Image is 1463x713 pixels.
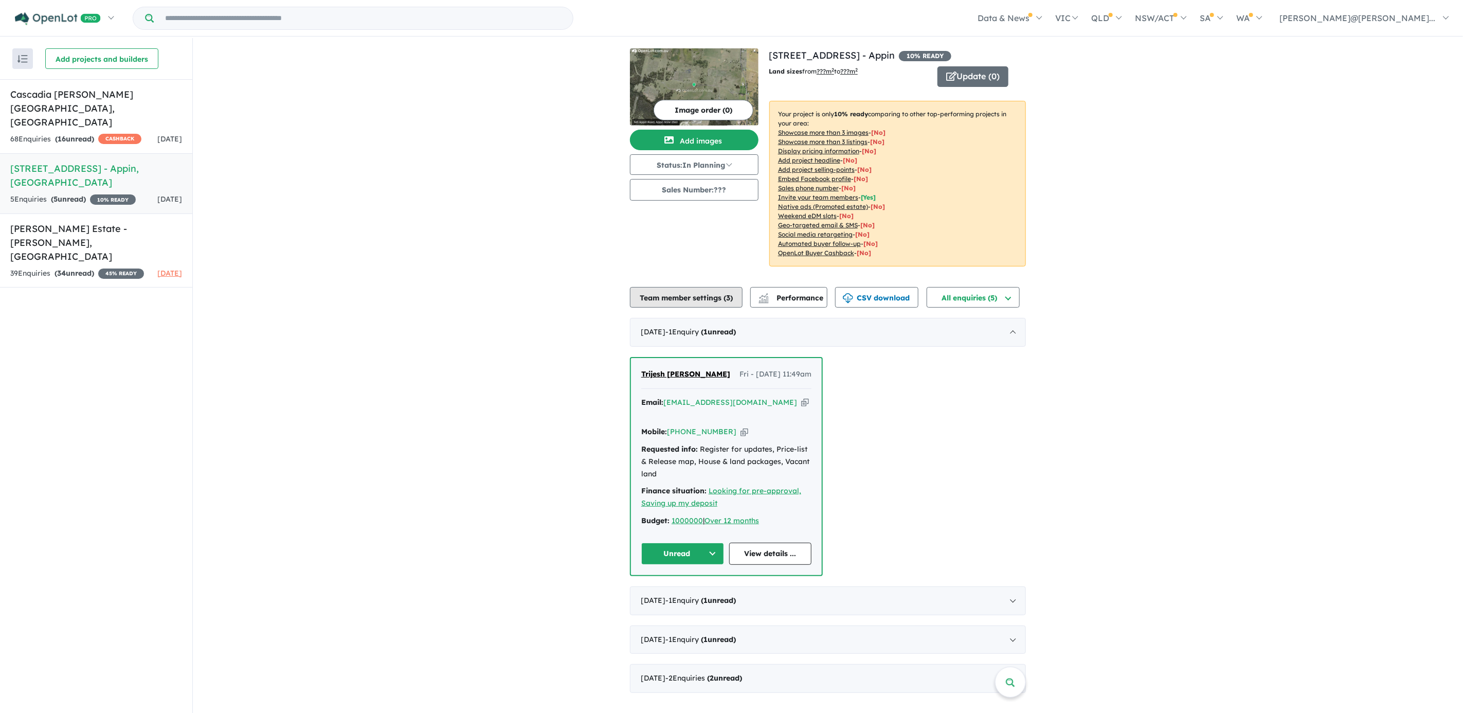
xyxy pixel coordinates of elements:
[157,269,182,278] span: [DATE]
[841,184,856,192] span: [ No ]
[90,194,136,205] span: 10 % READY
[641,368,730,381] a: Trijesh [PERSON_NAME]
[630,48,758,126] img: 345 Appin Road - Appin
[641,486,707,495] strong: Finance situation:
[817,67,834,75] u: ??? m
[778,193,858,201] u: Invite your team members
[663,398,797,407] a: [EMAIL_ADDRESS][DOMAIN_NAME]
[857,166,872,173] span: [ No ]
[701,327,736,336] strong: ( unread)
[710,673,714,683] span: 2
[630,318,1026,347] div: [DATE]
[857,249,871,257] span: [No]
[10,162,182,189] h5: [STREET_ADDRESS] - Appin , [GEOGRAPHIC_DATA]
[778,221,858,229] u: Geo-targeted email & SMS
[641,443,811,480] div: Register for updates, Price-list & Release map, House & land packages, Vacant land
[641,543,724,565] button: Unread
[778,138,868,146] u: Showcase more than 3 listings
[630,586,1026,615] div: [DATE]
[862,147,876,155] span: [ No ]
[703,596,708,605] span: 1
[10,193,136,206] div: 5 Enquir ies
[861,193,876,201] span: [ Yes ]
[855,67,858,73] sup: 2
[834,110,868,118] b: 10 % ready
[750,287,827,308] button: Performance
[705,516,759,525] a: Over 12 months
[157,194,182,204] span: [DATE]
[832,67,834,73] sup: 2
[55,134,94,144] strong: ( unread)
[703,327,708,336] span: 1
[665,635,736,644] span: - 1 Enquir y
[863,240,878,247] span: [No]
[58,134,66,144] span: 16
[760,293,823,302] span: Performance
[854,175,868,183] span: [ No ]
[703,635,708,644] span: 1
[758,296,769,303] img: bar-chart.svg
[641,398,663,407] strong: Email:
[57,269,66,278] span: 34
[630,664,1026,693] div: [DATE]
[870,138,884,146] span: [ No ]
[641,515,811,527] div: |
[641,486,801,508] a: Looking for pre-approval, Saving up my deposit
[51,194,86,204] strong: ( unread)
[157,134,182,144] span: [DATE]
[759,293,768,299] img: line-chart.svg
[778,184,839,192] u: Sales phone number
[641,427,667,436] strong: Mobile:
[899,51,951,61] span: 10 % READY
[739,368,811,381] span: Fri - [DATE] 11:49am
[156,7,571,29] input: Try estate name, suburb, builder or developer
[843,293,853,304] img: download icon
[839,212,854,220] span: [No]
[10,268,144,280] div: 39 Enquir ies
[1280,13,1436,23] span: [PERSON_NAME]@[PERSON_NAME]...
[769,101,1026,266] p: Your project is only comparing to other top-performing projects in your area: - - - - - - - - - -...
[778,156,840,164] u: Add project headline
[55,269,94,278] strong: ( unread)
[98,134,141,144] span: CASHBACK
[630,626,1026,654] div: [DATE]
[937,66,1008,87] button: Update (0)
[778,203,868,210] u: Native ads (Promoted estate)
[701,635,736,644] strong: ( unread)
[654,100,753,120] button: Image order (0)
[769,67,802,75] b: Land sizes
[871,129,886,136] span: [ No ]
[45,48,158,69] button: Add projects and builders
[871,203,885,210] span: [No]
[641,369,730,379] span: Trijesh [PERSON_NAME]
[729,543,812,565] a: View details ...
[778,175,851,183] u: Embed Facebook profile
[672,516,703,525] a: 1000000
[840,67,858,75] u: ???m
[927,287,1020,308] button: All enquiries (5)
[98,269,144,279] span: 45 % READY
[667,427,736,436] a: [PHONE_NUMBER]
[630,179,758,201] button: Sales Number:???
[769,49,895,61] a: [STREET_ADDRESS] - Appin
[726,293,730,302] span: 3
[843,156,857,164] span: [ No ]
[17,55,28,63] img: sort.svg
[10,87,182,129] h5: Cascadia [PERSON_NAME][GEOGRAPHIC_DATA] , [GEOGRAPHIC_DATA]
[10,133,141,146] div: 68 Enquir ies
[10,222,182,263] h5: [PERSON_NAME] Estate - [PERSON_NAME] , [GEOGRAPHIC_DATA]
[15,12,101,25] img: Openlot PRO Logo White
[53,194,58,204] span: 5
[778,212,837,220] u: Weekend eDM slots
[740,426,748,437] button: Copy
[665,596,736,605] span: - 1 Enquir y
[778,166,855,173] u: Add project selling-points
[630,154,758,175] button: Status:In Planning
[835,287,918,308] button: CSV download
[778,147,859,155] u: Display pricing information
[641,516,670,525] strong: Budget:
